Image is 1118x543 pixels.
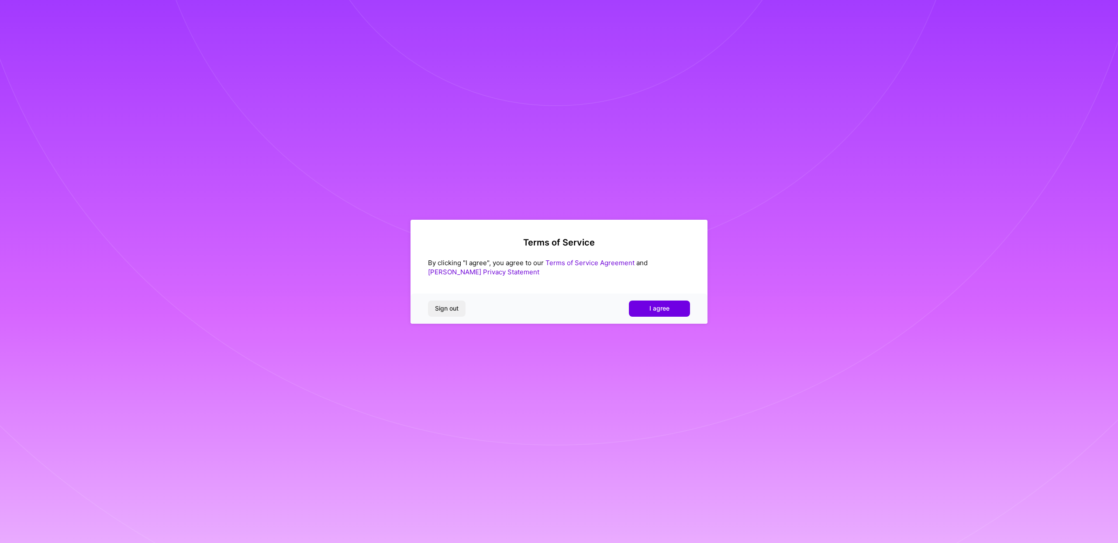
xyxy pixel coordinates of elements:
span: I agree [649,304,669,313]
a: [PERSON_NAME] Privacy Statement [428,268,539,276]
span: Sign out [435,304,459,313]
button: Sign out [428,301,466,316]
div: By clicking "I agree", you agree to our and [428,258,690,277]
a: Terms of Service Agreement [545,259,635,267]
h2: Terms of Service [428,237,690,248]
button: I agree [629,301,690,316]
